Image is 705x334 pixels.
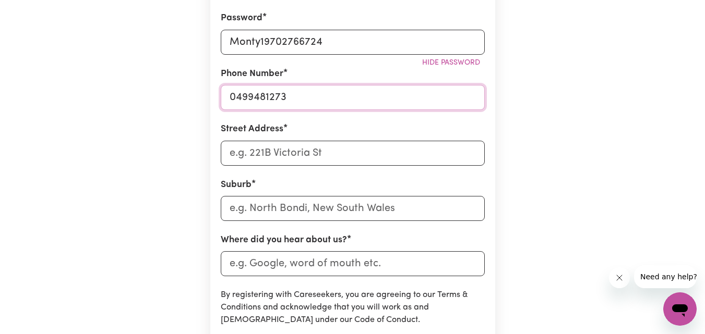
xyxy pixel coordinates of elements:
[221,85,485,110] input: e.g. 0412 345 678
[422,59,480,67] span: Hide password
[609,267,630,288] iframe: Close message
[417,55,485,71] button: Hide password
[6,7,63,16] span: Need any help?
[221,178,252,192] label: Suburb
[221,67,283,81] label: Phone Number
[221,289,485,326] p: By registering with Careseekers, you are agreeing to our Terms & Conditions and acknowledge that ...
[221,122,283,136] label: Street Address
[634,265,697,288] iframe: Message from company
[221,11,262,25] label: Password
[221,251,485,276] input: e.g. Google, word of mouth etc.
[221,196,485,221] input: e.g. North Bondi, New South Wales
[221,141,485,166] input: e.g. 221B Victoria St
[663,292,697,326] iframe: Button to launch messaging window
[221,233,347,247] label: Where did you hear about us?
